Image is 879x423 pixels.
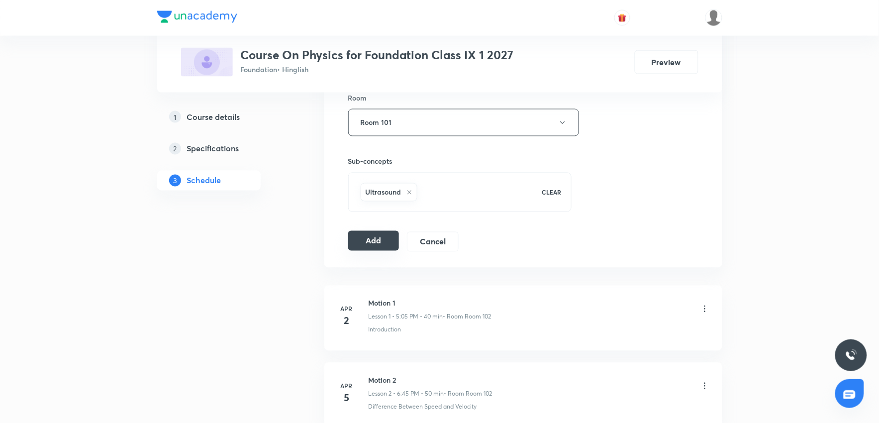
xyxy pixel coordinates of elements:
[348,156,572,167] h6: Sub-concepts
[348,109,579,136] button: Room 101
[157,11,237,25] a: Company Logo
[187,111,240,123] h5: Course details
[157,107,293,127] a: 1Course details
[366,187,401,198] h6: Ultrasound
[337,382,357,391] h6: Apr
[337,391,357,406] h4: 5
[845,349,857,361] img: ttu
[157,139,293,159] a: 2Specifications
[369,375,492,386] h6: Motion 2
[407,232,458,252] button: Cancel
[187,175,221,187] h5: Schedule
[337,305,357,314] h6: Apr
[542,188,561,197] p: CLEAR
[241,48,514,62] h3: Course On Physics for Foundation Class IX 1 2027
[337,314,357,328] h4: 2
[369,403,477,412] p: Difference Between Speed and Velocity
[348,231,399,251] button: Add
[705,9,722,26] img: Devendra Kumar
[187,143,239,155] h5: Specifications
[157,11,237,23] img: Company Logo
[444,390,492,399] p: • Room Room 102
[635,50,698,74] button: Preview
[348,93,367,103] h6: Room
[614,10,630,26] button: avatar
[369,390,444,399] p: Lesson 2 • 6:45 PM • 50 min
[618,13,627,22] img: avatar
[169,143,181,155] p: 2
[169,175,181,187] p: 3
[443,313,491,321] p: • Room Room 102
[369,313,443,321] p: Lesson 1 • 5:05 PM • 40 min
[181,48,233,77] img: 0D9E72E9-7BDA-47B5-8431-3C1B6607381C_plus.png
[369,298,491,309] h6: Motion 1
[241,64,514,75] p: Foundation • Hinglish
[169,111,181,123] p: 1
[369,325,401,334] p: Introduction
